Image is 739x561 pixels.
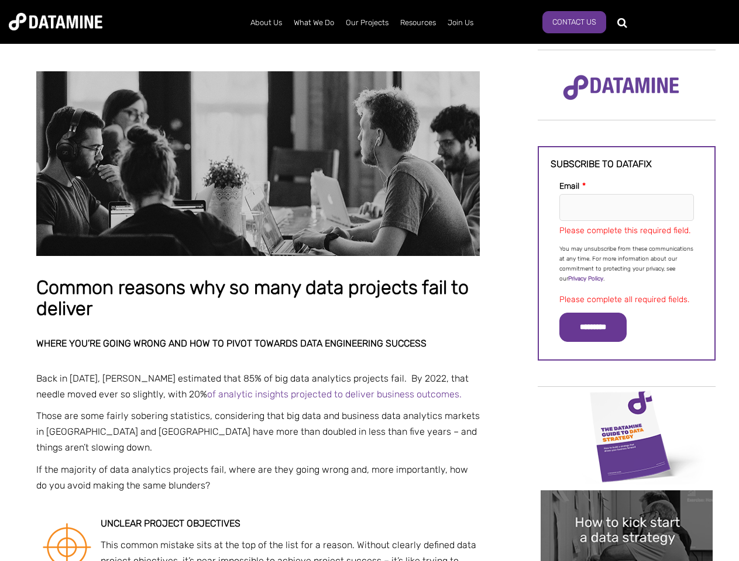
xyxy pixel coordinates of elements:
a: About Us [245,8,288,38]
a: Join Us [442,8,479,38]
img: Common reasons why so many data projects fail to deliver [36,71,480,256]
h2: Where you’re going wrong and how to pivot towards data engineering success [36,338,480,349]
img: Datamine Logo No Strapline - Purple [555,67,687,108]
p: If the majority of data analytics projects fail, where are they going wrong and, more importantly... [36,462,480,493]
p: Back in [DATE], [PERSON_NAME] estimated that 85% of big data analytics projects fail. By 2022, th... [36,370,480,402]
p: You may unsubscribe from these communications at any time. For more information about our commitm... [559,244,694,284]
label: Please complete all required fields. [559,295,689,304]
a: What We Do [288,8,340,38]
a: Contact Us [542,11,606,33]
img: Datamine [9,13,102,30]
img: Data Strategy Cover thumbnail [541,388,713,484]
h3: Subscribe to datafix [551,159,703,169]
span: Email [559,181,579,191]
a: of analytic insights projected to deliver business outcomes. [207,389,462,400]
p: Those are some fairly sobering statistics, considering that big data and business data analytics ... [36,408,480,456]
strong: Unclear project objectives [101,518,240,529]
label: Please complete this required field. [559,226,690,236]
h1: Common reasons why so many data projects fail to deliver [36,278,480,319]
a: Privacy Policy [568,275,603,282]
a: Our Projects [340,8,394,38]
a: Resources [394,8,442,38]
